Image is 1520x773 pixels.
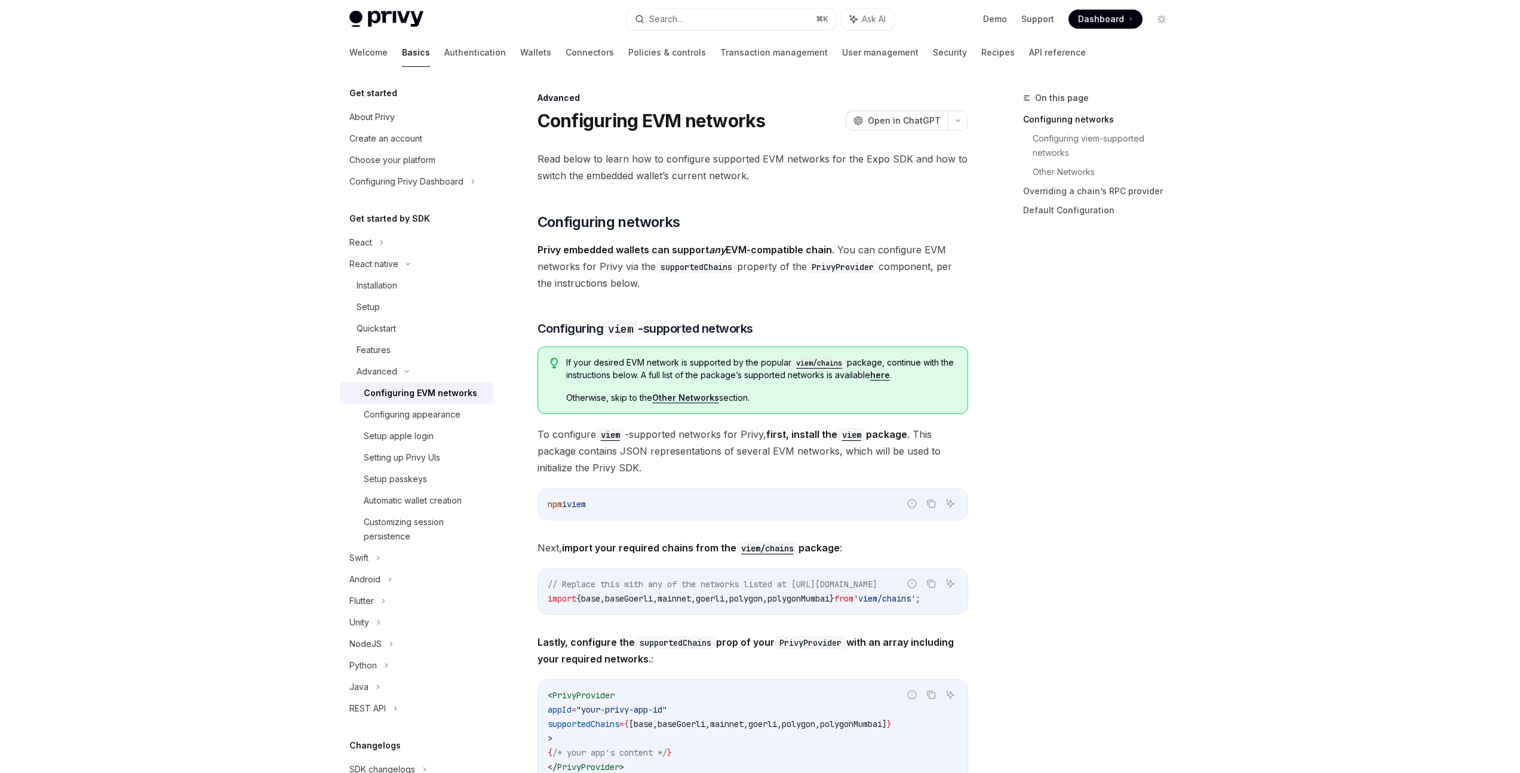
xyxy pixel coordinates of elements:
[853,593,916,604] span: 'viem/chains'
[705,719,710,729] span: ,
[566,392,955,404] span: Otherwise, skip to the section.
[548,762,557,772] span: </
[870,370,890,381] a: here
[1023,110,1181,129] a: Configuring networks
[364,450,440,465] div: Setting up Privy UIs
[349,38,388,67] a: Welcome
[340,106,493,128] a: About Privy
[567,499,586,510] span: viem
[357,300,380,314] div: Setup
[349,615,369,630] div: Unity
[736,542,799,554] a: viem/chains
[538,426,968,476] span: To configure -supported networks for Privy, . This package contains JSON representations of sever...
[816,14,828,24] span: ⌘ K
[1023,201,1181,220] a: Default Configuration
[1023,182,1181,201] a: Overriding a chain’s RPC provider
[566,38,614,67] a: Connectors
[576,593,581,604] span: {
[538,320,753,337] span: Configuring -supported networks
[691,593,696,604] span: ,
[629,719,634,729] span: [
[562,499,567,510] span: i
[846,111,948,131] button: Open in ChatGPT
[653,719,658,729] span: ,
[349,86,397,100] h5: Get started
[349,131,422,146] div: Create an account
[667,747,672,758] span: }
[887,719,892,729] span: }
[581,593,600,604] span: base
[357,278,397,293] div: Installation
[349,174,463,189] div: Configuring Privy Dashboard
[815,719,820,729] span: ,
[538,241,968,292] span: . You can configure EVM networks for Privy via the property of the component, per the instruction...
[364,407,460,422] div: Configuring appearance
[653,593,658,604] span: ,
[605,593,653,604] span: baseGoerli
[364,515,486,544] div: Customizing session persistence
[981,38,1015,67] a: Recipes
[627,8,836,30] button: Search...⌘K
[548,690,552,701] span: <
[340,128,493,149] a: Create an account
[349,110,395,124] div: About Privy
[862,13,886,25] span: Ask AI
[942,687,958,703] button: Ask AI
[364,386,477,400] div: Configuring EVM networks
[340,447,493,468] a: Setting up Privy UIs
[983,13,1007,25] a: Demo
[349,257,398,271] div: React native
[923,496,939,511] button: Copy the contents from the code block
[340,149,493,171] a: Choose your platform
[1021,13,1054,25] a: Support
[340,275,493,296] a: Installation
[349,572,380,587] div: Android
[538,92,968,104] div: Advanced
[766,428,907,440] strong: first, install the package
[349,153,435,167] div: Choose your platform
[364,429,434,443] div: Setup apple login
[340,468,493,490] a: Setup passkeys
[1152,10,1171,29] button: Toggle dark mode
[550,358,558,369] svg: Tip
[603,321,638,337] code: viem
[1068,10,1143,29] a: Dashboard
[904,687,920,703] button: Report incorrect code
[402,38,430,67] a: Basics
[837,428,866,441] code: viem
[619,762,624,772] span: >
[1029,38,1086,67] a: API reference
[791,357,847,369] code: viem/chains
[596,428,625,441] code: viem
[709,244,726,256] em: any
[1033,129,1181,162] a: Configuring viem-supported networks
[635,636,716,649] code: supportedChains
[656,260,737,274] code: supportedChains
[842,38,919,67] a: User management
[782,719,815,729] span: polygon
[557,762,619,772] span: PrivyProvider
[548,719,619,729] span: supportedChains
[538,213,680,232] span: Configuring networks
[720,38,828,67] a: Transaction management
[349,594,374,608] div: Flutter
[820,719,882,729] span: polygonMumbai
[349,701,386,716] div: REST API
[576,704,667,715] span: "your-privy-app-id"
[658,719,705,729] span: baseGoerli
[596,428,625,440] a: viem
[736,542,799,555] code: viem/chains
[364,493,462,508] div: Automatic wallet creation
[696,593,724,604] span: goerli
[791,357,847,367] a: viem/chains
[548,747,552,758] span: {
[619,719,624,729] span: =
[548,733,552,744] span: >
[904,496,920,511] button: Report incorrect code
[340,339,493,361] a: Features
[652,392,719,403] strong: Other Networks
[837,428,866,440] a: viem
[340,318,493,339] a: Quickstart
[340,404,493,425] a: Configuring appearance
[340,382,493,404] a: Configuring EVM networks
